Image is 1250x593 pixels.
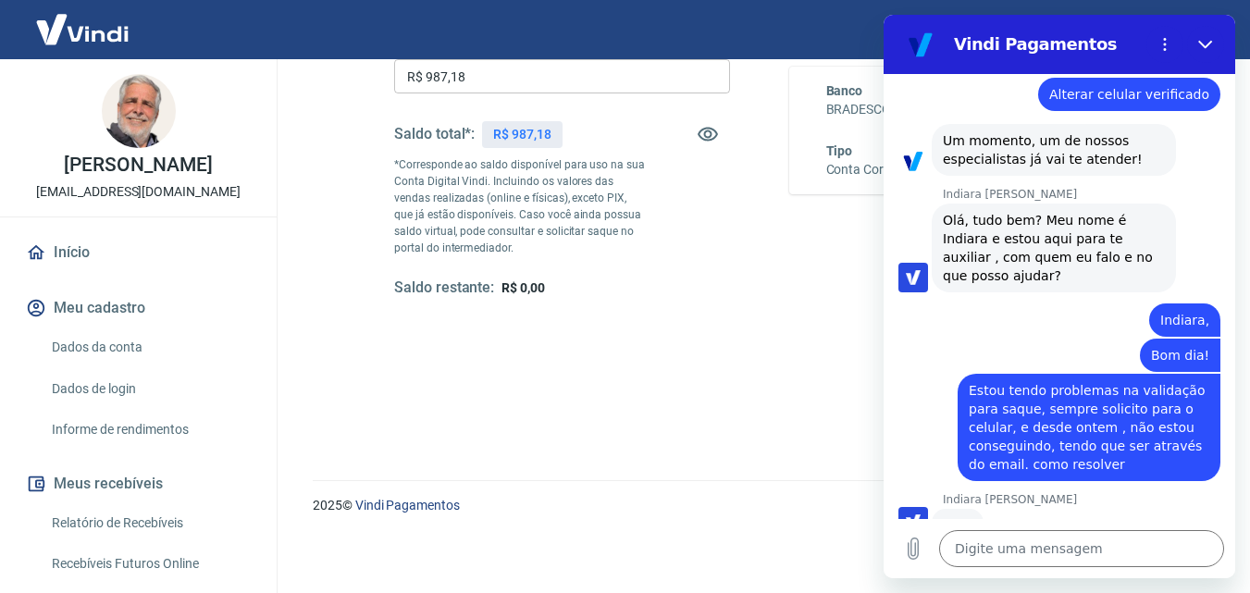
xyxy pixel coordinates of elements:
[501,280,545,295] span: R$ 0,00
[826,100,1088,119] h6: BRADESCO S.A.
[44,411,254,449] a: Informe de rendimentos
[394,125,475,143] h5: Saldo total*:
[493,125,551,144] p: R$ 987,18
[22,1,142,57] img: Vindi
[1161,13,1228,47] button: Sair
[44,328,254,366] a: Dados da conta
[44,545,254,583] a: Recebíveis Futuros Online
[22,232,254,273] a: Início
[64,155,212,175] p: [PERSON_NAME]
[884,15,1235,578] iframe: Janela de mensagens
[826,160,913,179] h6: Conta Corrente
[394,278,494,298] h5: Saldo restante:
[44,504,254,542] a: Relatório de Recebíveis
[355,498,460,513] a: Vindi Pagamentos
[22,463,254,504] button: Meus recebíveis
[394,156,646,256] p: *Corresponde ao saldo disponível para uso na sua Conta Digital Vindi. Incluindo os valores das ve...
[36,182,241,202] p: [EMAIL_ADDRESS][DOMAIN_NAME]
[102,74,176,148] img: eb92f1a3-854a-48f6-a2ed-eec5c1de0a86.jpeg
[313,496,1206,515] p: 2025 ©
[44,370,254,408] a: Dados de login
[826,143,853,158] span: Tipo
[22,288,254,328] button: Meu cadastro
[826,83,863,98] span: Banco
